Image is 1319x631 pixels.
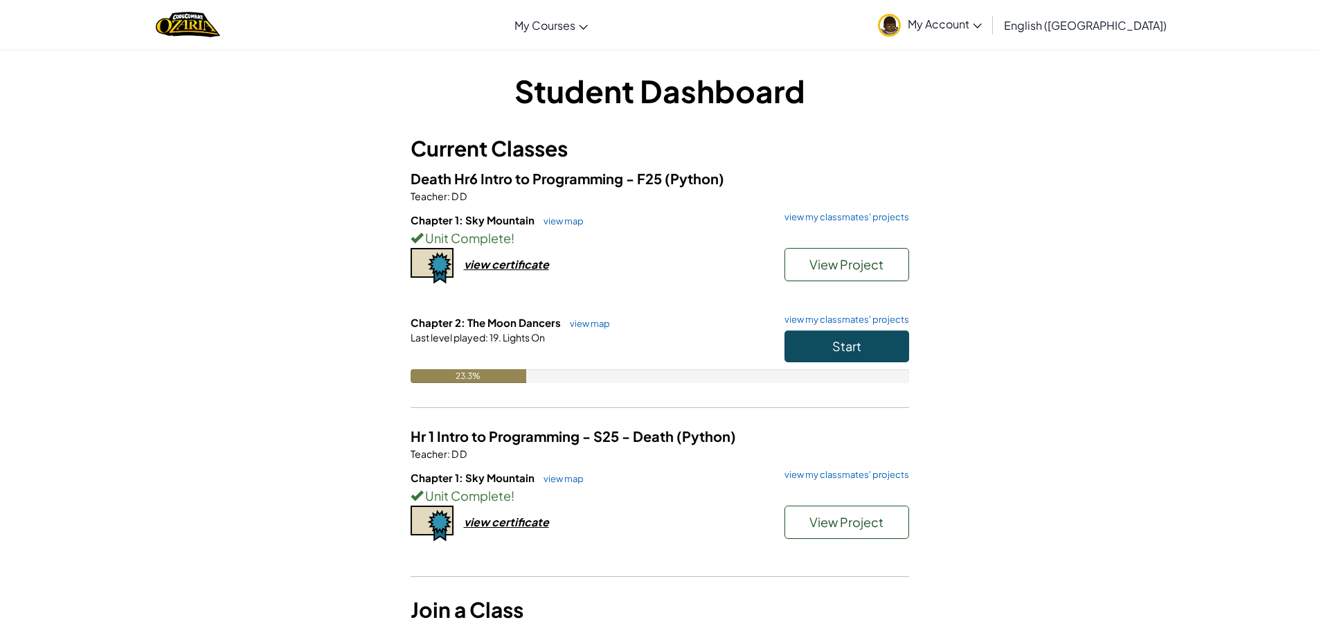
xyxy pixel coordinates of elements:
span: My Account [908,17,982,31]
button: Start [784,330,909,362]
span: My Courses [514,18,575,33]
a: view certificate [411,515,549,529]
a: English ([GEOGRAPHIC_DATA]) [997,6,1174,44]
button: View Project [784,248,909,281]
h1: Student Dashboard [411,69,909,112]
div: view certificate [464,515,549,529]
a: view map [537,215,584,226]
span: 19. [488,331,501,344]
a: Ozaria by CodeCombat logo [156,10,220,39]
span: : [447,190,450,202]
a: view my classmates' projects [778,213,909,222]
h3: Join a Class [411,594,909,625]
img: certificate-icon.png [411,248,454,284]
span: Chapter 1: Sky Mountain [411,213,537,226]
span: Death Hr6 Intro to Programming - F25 [411,170,665,187]
a: view map [563,318,610,329]
img: avatar [878,14,901,37]
a: view map [537,473,584,484]
span: Last level played [411,331,485,344]
span: (Python) [665,170,724,187]
span: View Project [809,256,883,272]
span: View Project [809,514,883,530]
button: View Project [784,506,909,539]
span: ! [511,488,514,504]
span: : [447,447,450,460]
h3: Current Classes [411,133,909,164]
div: 23.3% [411,369,527,383]
span: Teacher [411,190,447,202]
span: ! [511,230,514,246]
img: certificate-icon.png [411,506,454,542]
span: Hr 1 Intro to Programming - S25 - Death [411,427,676,445]
span: D D [450,190,467,202]
a: view my classmates' projects [778,315,909,324]
span: Unit Complete [423,230,511,246]
span: D D [450,447,467,460]
a: My Account [871,3,989,46]
a: view my classmates' projects [778,470,909,479]
span: English ([GEOGRAPHIC_DATA]) [1004,18,1167,33]
span: Teacher [411,447,447,460]
span: Chapter 2: The Moon Dancers [411,316,563,329]
span: Unit Complete [423,488,511,504]
img: Home [156,10,220,39]
span: Start [832,338,861,354]
a: My Courses [508,6,595,44]
span: Lights On [501,331,545,344]
div: view certificate [464,257,549,272]
span: Chapter 1: Sky Mountain [411,471,537,484]
span: : [485,331,488,344]
a: view certificate [411,257,549,272]
span: (Python) [676,427,736,445]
